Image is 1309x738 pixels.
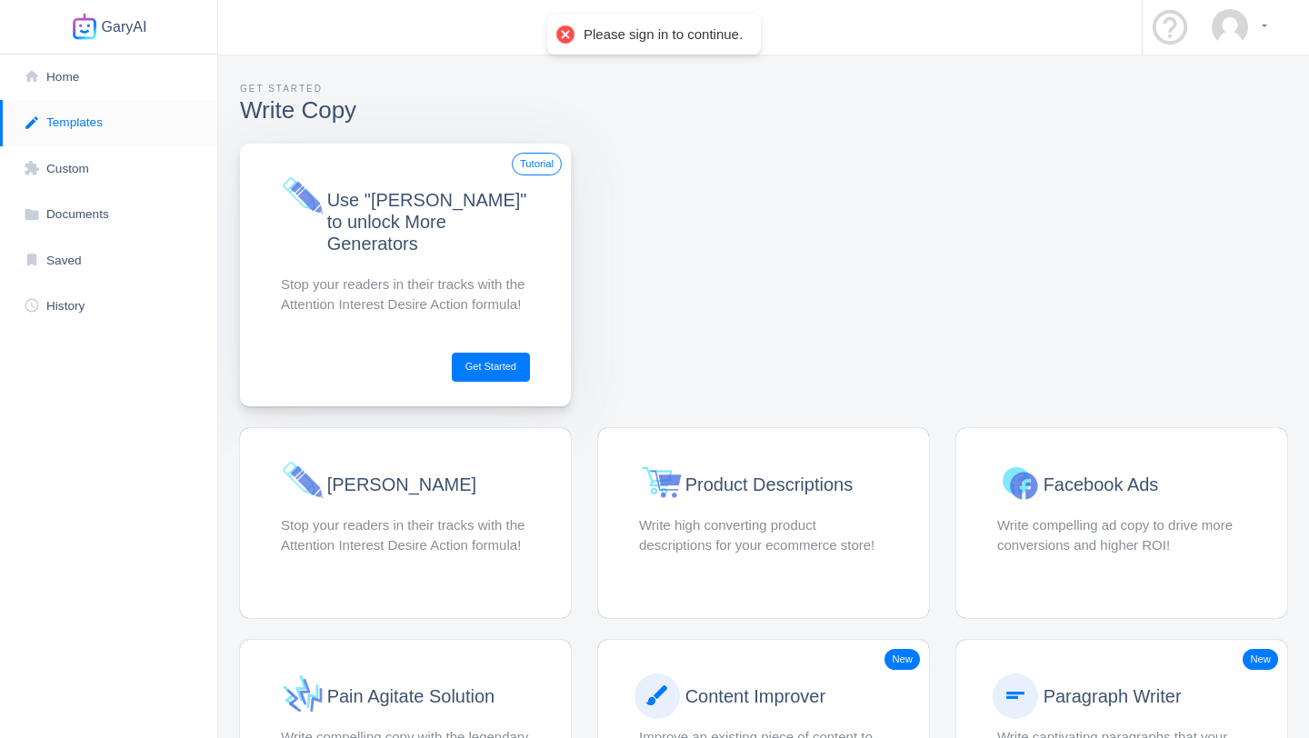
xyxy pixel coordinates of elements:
p: Write high converting product descriptions for your ecommerce store! [639,515,888,556]
i: edit [23,115,41,131]
i: home [23,68,41,85]
h5: Content Improver [685,685,888,707]
span: Home [46,70,79,84]
span: New [884,649,920,670]
span: History [46,299,85,313]
h5: Use "[PERSON_NAME]" to unlock More Generators [327,189,530,254]
i: folder [23,206,41,223]
span: GaryAI [102,19,147,35]
span: Custom [46,162,89,175]
span: New [1243,649,1278,670]
i: brush [635,673,680,719]
i: extension [23,160,41,176]
h5: Pain Agitate Solution [327,685,530,707]
p: Write compelling ad copy to drive more conversions and higher ROI! [997,515,1246,556]
h3: Write Copy [240,98,589,122]
h5: Facebook Ads [1044,474,1246,495]
span: Templates [46,115,103,129]
span: Tutorial [512,153,562,175]
p: Stop your readers in their tracks with the Attention Interest Desire Action formula! [281,274,530,315]
h5: Product Descriptions [685,474,888,495]
i: schedule [23,297,41,314]
p: Stop your readers in their tracks with the Attention Interest Desire Action formula! [281,515,530,556]
img: User Avatar [1212,9,1248,45]
span: Saved [46,254,82,267]
a: Get Started [452,353,530,382]
h5: [PERSON_NAME] [327,474,530,495]
span: Get Started [240,84,323,94]
i: bookmark [23,252,41,268]
img: Shards Dashboard [71,13,98,40]
i: short_text [993,673,1038,719]
span: Documents [46,207,109,221]
h5: Paragraph Writer [1044,685,1246,707]
div: Please sign in to continue. [584,25,743,44]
